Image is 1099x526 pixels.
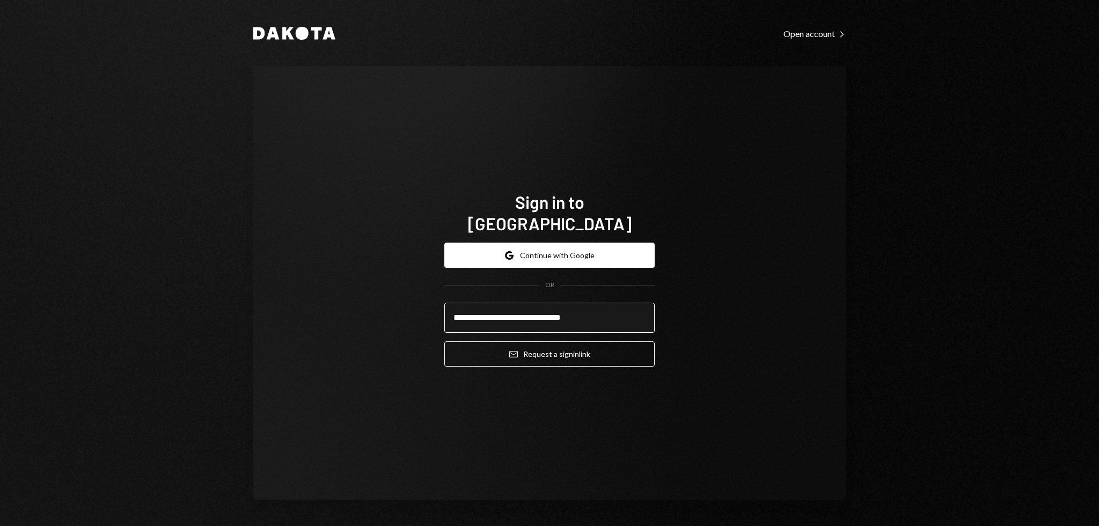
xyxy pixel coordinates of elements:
[783,28,846,39] div: Open account
[783,27,846,39] a: Open account
[444,191,655,234] h1: Sign in to [GEOGRAPHIC_DATA]
[545,281,554,290] div: OR
[444,243,655,268] button: Continue with Google
[444,341,655,367] button: Request a signinlink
